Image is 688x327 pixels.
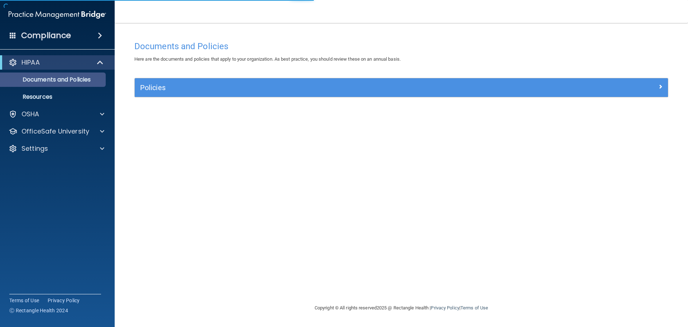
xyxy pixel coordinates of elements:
[48,297,80,304] a: Privacy Policy
[140,82,663,93] a: Policies
[9,110,104,118] a: OSHA
[5,76,102,83] p: Documents and Policies
[21,58,40,67] p: HIPAA
[21,144,48,153] p: Settings
[9,8,106,22] img: PMB logo
[460,305,488,310] a: Terms of Use
[9,127,104,136] a: OfficeSafe University
[9,307,68,314] span: Ⓒ Rectangle Health 2024
[9,144,104,153] a: Settings
[271,296,532,319] div: Copyright © All rights reserved 2025 @ Rectangle Health | |
[21,110,39,118] p: OSHA
[134,56,401,62] span: Here are the documents and policies that apply to your organization. As best practice, you should...
[9,58,104,67] a: HIPAA
[21,31,71,41] h4: Compliance
[134,42,668,51] h4: Documents and Policies
[5,93,102,101] p: Resources
[21,127,89,136] p: OfficeSafe University
[431,305,459,310] a: Privacy Policy
[9,297,39,304] a: Terms of Use
[140,84,529,92] h5: Policies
